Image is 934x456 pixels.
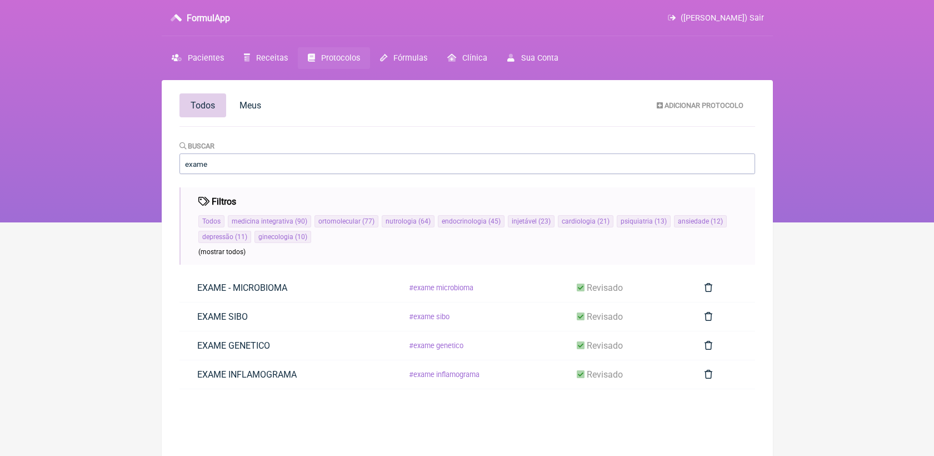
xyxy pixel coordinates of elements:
[202,233,233,241] span: depressão
[587,311,623,322] span: revisado
[621,217,653,225] span: psiquiatria
[386,217,431,225] a: nutrologia(64)
[559,331,641,360] a: revisado
[487,217,501,225] span: ( 45 )
[497,47,568,69] a: Sua Conta
[298,47,370,69] a: Protocolos
[442,217,501,225] a: endocrinologia(45)
[198,248,246,256] span: (mostrar todos)
[234,47,298,69] a: Receitas
[559,303,641,331] a: revisado
[665,101,743,110] span: Adicionar Protocolo
[191,100,215,111] span: Todos
[202,217,221,225] a: Todos
[668,13,763,23] a: ([PERSON_NAME]) Sair
[596,217,610,225] span: ( 21 )
[232,217,293,225] span: medicina integrativa
[361,217,374,225] span: ( 77 )
[318,217,361,225] span: ortomolecular
[256,53,288,63] span: Receitas
[512,217,551,225] a: injetável(23)
[559,274,641,302] a: revisado
[562,217,610,225] a: cardiologia(21)
[188,53,224,63] span: Pacientes
[293,217,307,225] span: ( 90 )
[391,333,482,359] a: exame genetico
[179,303,266,331] a: EXAME SIBO
[179,93,226,117] a: Todos
[408,341,464,350] span: exame genetico
[393,53,427,63] span: Fórmulas
[232,217,307,225] a: medicina integrativa(90)
[442,217,487,225] span: endocrinologia
[391,275,492,301] a: exame microbioma
[587,369,623,380] span: revisado
[233,233,247,241] span: ( 11 )
[179,153,755,174] input: ansiedade
[437,47,497,69] a: Clínica
[587,282,623,293] span: revisado
[386,217,417,225] span: nutrologia
[587,340,623,351] span: revisado
[162,47,234,69] a: Pacientes
[370,47,437,69] a: Fórmulas
[179,331,288,360] a: EXAME GENETICO
[391,304,468,330] a: exame sibo
[179,142,215,150] label: Buscar
[417,217,431,225] span: ( 64 )
[202,233,247,241] a: depressão(11)
[408,370,481,379] span: exame inflamograma
[537,217,551,225] span: ( 23 )
[512,217,537,225] span: injetável
[521,53,558,63] span: Sua Conta
[562,217,596,225] span: cardiologia
[187,13,230,23] h3: FormulApp
[559,360,641,389] a: revisado
[391,361,498,388] a: exame inflamograma
[681,13,764,23] span: ([PERSON_NAME]) Sair
[621,217,667,225] a: psiquiatria(13)
[179,360,314,389] a: EXAME INFLAMOGRAMA
[293,233,307,241] span: ( 10 )
[408,284,475,292] span: exame microbioma
[408,313,451,321] span: exame sibo
[709,217,723,225] span: ( 12 )
[198,196,236,207] h4: Filtros
[228,93,272,117] a: Meus
[179,274,305,302] a: EXAME - MICROBIOMA
[678,217,709,225] span: ansiedade
[258,233,307,241] a: ginecologia(10)
[318,217,374,225] a: ortomolecular(77)
[239,100,261,111] span: Meus
[653,217,667,225] span: ( 13 )
[258,233,293,241] span: ginecologia
[321,53,360,63] span: Protocolos
[678,217,723,225] a: ansiedade(12)
[462,53,487,63] span: Clínica
[648,96,752,115] a: Adicionar Protocolo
